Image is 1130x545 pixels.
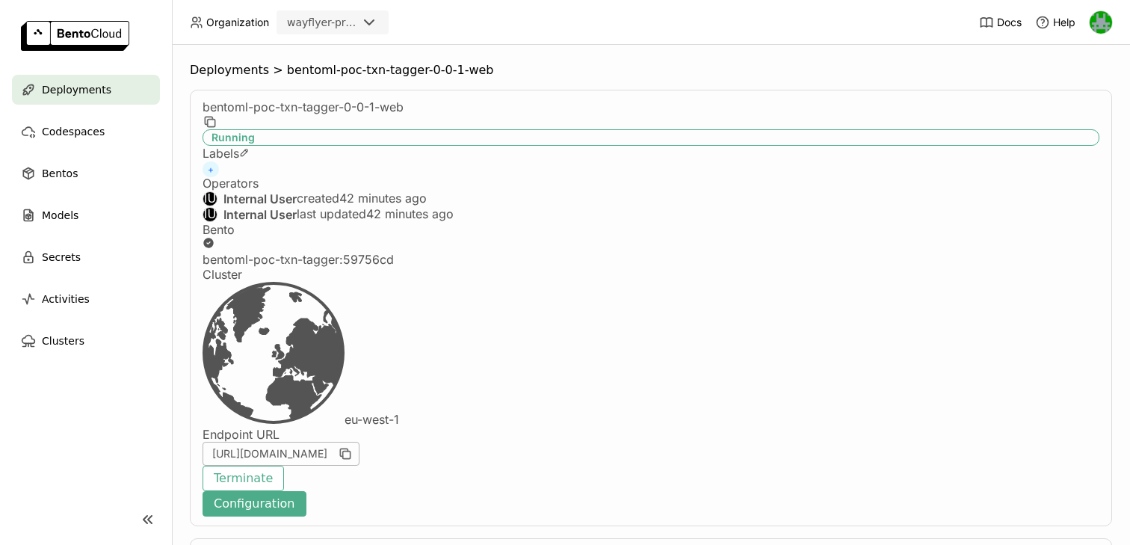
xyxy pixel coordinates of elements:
span: Docs [997,16,1022,29]
span: Bentos [42,164,78,182]
a: Activities [12,284,160,314]
div: IU [203,192,217,206]
input: Selected wayflyer-prod. [359,16,360,31]
span: Deployments [190,63,269,78]
button: Terminate [203,466,284,491]
a: Docs [979,15,1022,30]
span: Help [1053,16,1075,29]
a: Deployments [12,75,160,105]
span: + [203,161,219,177]
span: Codespaces [42,123,105,141]
div: Cluster [203,267,1099,282]
div: Help [1035,15,1075,30]
strong: Internal User [223,191,297,206]
span: Deployments [42,81,111,99]
div: Bento [203,222,1099,237]
div: wayflyer-prod [287,15,357,30]
div: [URL][DOMAIN_NAME] [203,442,359,466]
span: Organization [206,16,269,29]
a: bentoml-poc-txn-tagger:59756cd [203,252,394,267]
div: Operators [203,176,1099,191]
a: Models [12,200,160,230]
div: Internal User [203,207,217,222]
nav: Breadcrumbs navigation [190,63,1112,78]
span: bentoml-poc-txn-tagger-0-0-1-web [287,63,494,78]
span: Secrets [42,248,81,266]
div: IU [203,208,217,221]
a: Secrets [12,242,160,272]
div: Internal User [203,191,217,206]
a: Clusters [12,326,160,356]
div: last updated [203,206,1099,222]
span: eu-west-1 [345,412,399,427]
span: bentoml-poc-txn-tagger-0-0-1-web [203,99,404,114]
div: Running [203,129,1099,146]
a: Bentos [12,158,160,188]
button: Configuration [203,491,306,517]
span: Clusters [42,332,84,350]
strong: Internal User [223,207,297,222]
span: 42 minutes ago [366,206,454,221]
span: Activities [42,290,90,308]
img: logo [21,21,129,51]
span: 42 minutes ago [339,191,427,206]
div: created [203,191,1099,206]
a: Codespaces [12,117,160,147]
div: Endpoint URL [203,427,1099,442]
span: Models [42,206,78,224]
img: Sean Hickey [1090,11,1112,34]
div: Labels [203,146,1099,161]
span: > [269,63,287,78]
